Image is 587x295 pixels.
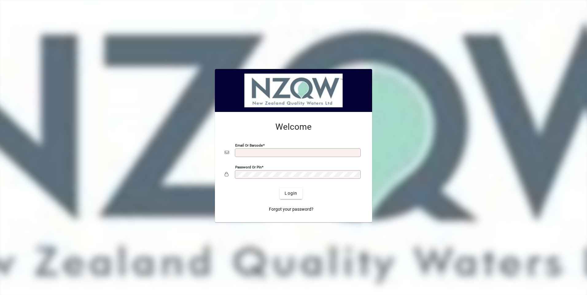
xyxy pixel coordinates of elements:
[225,122,362,132] h2: Welcome
[280,188,302,199] button: Login
[266,204,316,215] a: Forgot your password?
[235,143,263,147] mat-label: Email or Barcode
[285,190,297,197] span: Login
[269,206,313,213] span: Forgot your password?
[235,165,262,169] mat-label: Password or Pin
